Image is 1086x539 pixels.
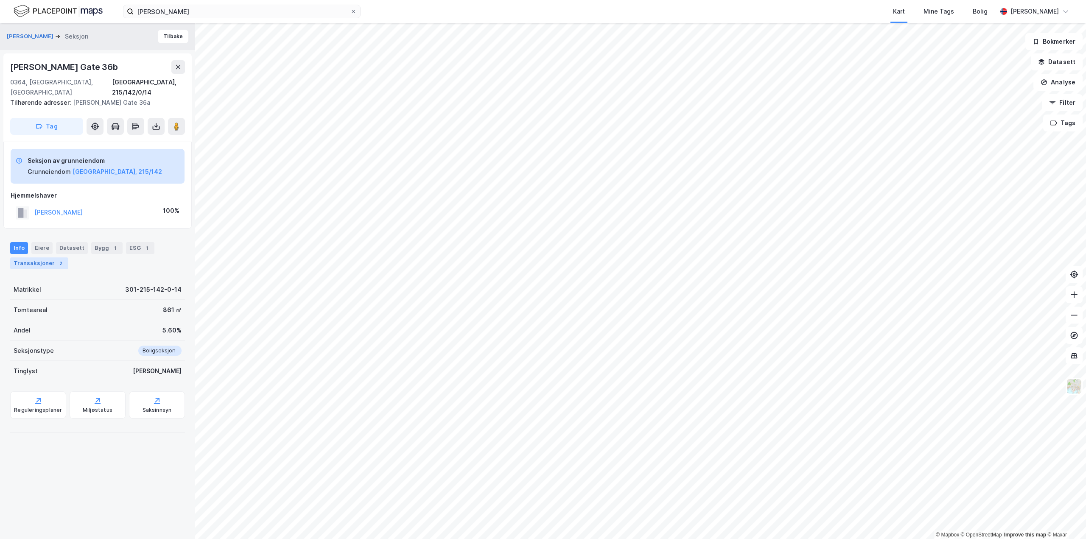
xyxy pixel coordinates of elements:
div: Seksjonstype [14,346,54,356]
div: [PERSON_NAME] [1010,6,1059,17]
a: Mapbox [936,532,959,538]
div: Mine Tags [924,6,954,17]
div: Saksinnsyn [143,407,172,413]
div: [PERSON_NAME] [133,366,182,376]
div: 301-215-142-0-14 [125,285,182,295]
div: Seksjon [65,31,88,42]
div: 1 [111,244,119,252]
div: 2 [56,259,65,268]
div: Eiere [31,242,53,254]
img: logo.f888ab2527a4732fd821a326f86c7f29.svg [14,4,103,19]
a: OpenStreetMap [961,532,1002,538]
div: Bolig [973,6,988,17]
div: Datasett [56,242,88,254]
button: [GEOGRAPHIC_DATA], 215/142 [73,167,162,177]
iframe: Chat Widget [1044,498,1086,539]
img: Z [1066,378,1082,394]
button: Bokmerker [1025,33,1083,50]
div: Reguleringsplaner [14,407,62,413]
div: 5.60% [162,325,182,335]
div: 861 ㎡ [163,305,182,315]
button: Tilbake [158,30,188,43]
div: Andel [14,325,31,335]
div: [PERSON_NAME] Gate 36a [10,98,178,108]
div: Tinglyst [14,366,38,376]
div: Transaksjoner [10,257,68,269]
button: Tags [1043,115,1083,131]
input: Søk på adresse, matrikkel, gårdeiere, leietakere eller personer [134,5,350,18]
button: [PERSON_NAME] [7,32,55,41]
div: Matrikkel [14,285,41,295]
div: 0364, [GEOGRAPHIC_DATA], [GEOGRAPHIC_DATA] [10,77,112,98]
button: Datasett [1031,53,1083,70]
div: Kart [893,6,905,17]
span: Tilhørende adresser: [10,99,73,106]
div: Hjemmelshaver [11,190,185,201]
button: Tag [10,118,83,135]
a: Improve this map [1004,532,1046,538]
div: ESG [126,242,154,254]
div: Info [10,242,28,254]
div: Seksjon av grunneiendom [28,156,162,166]
div: Bygg [91,242,123,254]
div: 100% [163,206,179,216]
div: Tomteareal [14,305,48,315]
div: Grunneiendom [28,167,71,177]
button: Analyse [1033,74,1083,91]
button: Filter [1042,94,1083,111]
div: [GEOGRAPHIC_DATA], 215/142/0/14 [112,77,185,98]
div: 1 [143,244,151,252]
div: [PERSON_NAME] Gate 36b [10,60,120,74]
div: Miljøstatus [83,407,112,413]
